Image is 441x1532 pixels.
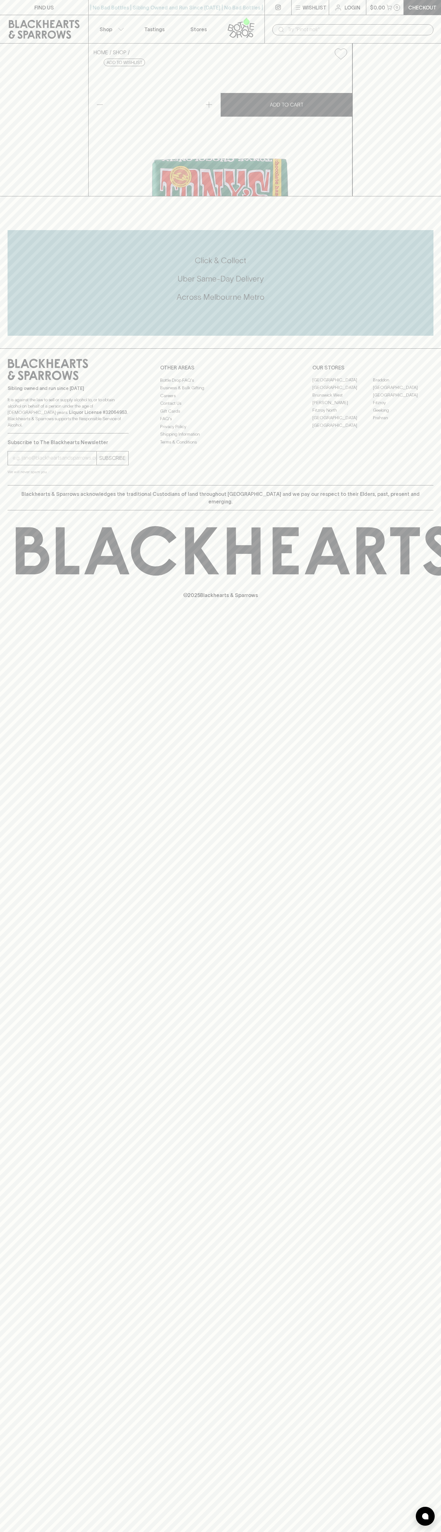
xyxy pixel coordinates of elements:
[312,364,433,371] p: OUR STORES
[312,399,373,407] a: [PERSON_NAME]
[370,4,385,11] p: $0.00
[345,4,360,11] p: Login
[332,46,350,62] button: Add to wishlist
[160,423,281,430] a: Privacy Policy
[99,454,126,462] p: SUBSCRIBE
[100,26,112,33] p: Shop
[132,15,177,43] a: Tastings
[8,292,433,302] h5: Across Melbourne Metro
[303,4,327,11] p: Wishlist
[408,4,437,11] p: Checkout
[160,438,281,446] a: Terms & Conditions
[144,26,165,33] p: Tastings
[221,93,352,117] button: ADD TO CART
[13,453,96,463] input: e.g. jane@blackheartsandsparrows.com.au
[312,392,373,399] a: Brunswick West
[160,400,281,407] a: Contact Us
[373,384,433,392] a: [GEOGRAPHIC_DATA]
[8,385,129,392] p: Sibling owned and run since [DATE]
[160,431,281,438] a: Shipping Information
[373,376,433,384] a: Braddon
[104,59,145,66] button: Add to wishlist
[8,438,129,446] p: Subscribe to The Blackhearts Newsletter
[373,414,433,422] a: Prahran
[8,255,433,266] h5: Click & Collect
[287,25,428,35] input: Try "Pinot noir"
[8,230,433,336] div: Call to action block
[312,384,373,392] a: [GEOGRAPHIC_DATA]
[160,384,281,392] a: Business & Bulk Gifting
[422,1513,428,1519] img: bubble-icon
[160,364,281,371] p: OTHER AREAS
[8,469,129,475] p: We will never spam you
[160,392,281,399] a: Careers
[396,6,398,9] p: 0
[190,26,207,33] p: Stores
[12,490,429,505] p: Blackhearts & Sparrows acknowledges the traditional Custodians of land throughout [GEOGRAPHIC_DAT...
[89,15,133,43] button: Shop
[312,407,373,414] a: Fitzroy North
[373,399,433,407] a: Fitzroy
[373,407,433,414] a: Geelong
[34,4,54,11] p: FIND US
[160,407,281,415] a: Gift Cards
[8,397,129,428] p: It is against the law to sell or supply alcohol to, or to obtain alcohol on behalf of a person un...
[97,451,128,465] button: SUBSCRIBE
[373,392,433,399] a: [GEOGRAPHIC_DATA]
[160,415,281,423] a: FAQ's
[160,376,281,384] a: Bottle Drop FAQ's
[69,410,127,415] strong: Liquor License #32064953
[94,49,108,55] a: HOME
[113,49,126,55] a: SHOP
[312,422,373,429] a: [GEOGRAPHIC_DATA]
[270,101,304,108] p: ADD TO CART
[177,15,221,43] a: Stores
[89,65,352,196] img: 80123.png
[312,376,373,384] a: [GEOGRAPHIC_DATA]
[312,414,373,422] a: [GEOGRAPHIC_DATA]
[8,274,433,284] h5: Uber Same-Day Delivery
